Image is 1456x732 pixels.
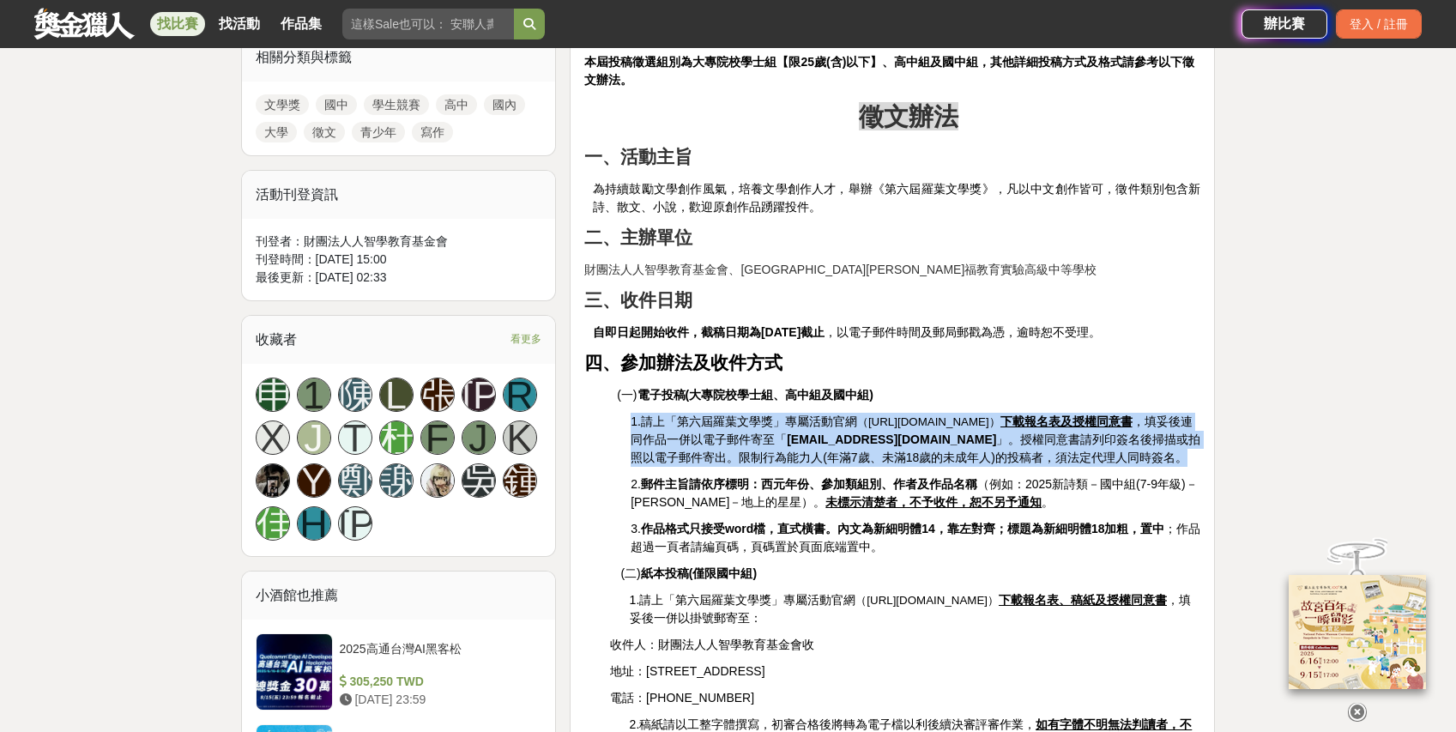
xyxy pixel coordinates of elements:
a: F [420,420,455,455]
a: X [256,420,290,455]
strong: 三、收件日期 [584,290,692,311]
span: ，填妥後連同作品一併以電子郵件寄至「 [631,414,1192,446]
img: Avatar [421,464,454,497]
strong: 徵文辦法 [859,102,958,130]
a: 找活動 [212,12,267,36]
a: K [503,420,537,455]
u: 未標示清楚者，不予收件，恕不另予通知 [825,495,1042,509]
a: 國中 [316,94,357,115]
div: 登入 / 註冊 [1336,9,1422,39]
a: T [338,420,372,455]
span: 1.請上「第六屆羅葉文學獎」專屬活動官網 [630,593,856,607]
a: 青少年 [352,122,405,142]
a: J [462,420,496,455]
a: H [297,506,331,541]
img: Avatar [257,464,289,497]
div: 申 [256,378,290,412]
a: J [297,420,331,455]
u: 下載報名表、稿紙及授權同意書 [999,593,1167,607]
span: ，填妥後一併以掛號郵寄至： [630,593,1191,625]
span: 1.請上「第六屆羅葉文學獎」專屬活動官網 [631,414,857,428]
strong: 四、參加辦法及收件方式 [584,353,782,373]
span: 收件人：財團法人人智學教育基金會收 [610,638,814,651]
a: 2025高通台灣AI黑客松 305,250 TWD [DATE] 23:59 [256,633,542,711]
a: 國內 [484,94,525,115]
span: 」。授權同意書請列印簽名後掃描或拍照以電子郵件寄出。限制行為能力人(年滿7歲、未滿18歲的未成年人)的投稿者，須法定代理人同時簽名。 [631,433,1200,464]
a: Avatar [420,463,455,498]
a: [PERSON_NAME] [338,506,372,541]
a: 作品集 [274,12,329,36]
span: 收藏者 [256,332,297,347]
a: 徵文 [304,122,345,142]
span: 2. （例如：2025新詩類－國中組(7-9年級)－[PERSON_NAME]－地上的星星）。 。 [631,477,1197,509]
a: 謝 [379,463,414,498]
span: ，以電子郵件時間及郵局郵戳為憑，逾時恕不受理。 [593,325,1101,339]
a: Avatar [256,463,290,498]
p: 財團法人人智學教育基金會、[GEOGRAPHIC_DATA][PERSON_NAME]福教育實驗高級中等學校 [584,261,1200,279]
a: 找比賽 [150,12,205,36]
a: 杜 [379,420,414,455]
strong: 本屆投稿徵選組別為大專院校學士組【限25歲(含)以下】、高中組及國中組，其他詳細投稿方式及格式請參考以下徵文辦法。 [584,55,1194,87]
a: 大學 [256,122,297,142]
span: 地址：[STREET_ADDRESS] [610,664,764,678]
a: 鍾 [503,463,537,498]
strong: 紙本投稿(僅限國中組) [641,566,757,580]
a: Y [297,463,331,498]
a: 寫作 [412,122,453,142]
a: 吳 [462,463,496,498]
strong: 二、主辦單位 [584,227,692,248]
a: R [503,378,537,412]
a: L [379,378,414,412]
strong: 作品格式只接受word檔，直式橫書。內文為新細明體14，靠左對齊；標題為新細明體18加粗，置中 [641,522,1165,535]
a: 張 [420,378,455,412]
div: 小酒館也推薦 [242,572,556,620]
a: 1 [297,378,331,412]
div: 刊登者： 財團法人人智學教育基金會 [256,233,542,251]
a: 辦比賽 [1242,9,1327,39]
div: 最後更新： [DATE] 02:33 [256,269,542,287]
a: 鄭 [338,463,372,498]
strong: 自即日起開始收件，截稿日期為[DATE]截止 [593,325,825,339]
span: (一) [617,388,873,402]
strong: 一、活動主旨 [584,147,692,167]
span: （[URL][DOMAIN_NAME]） [857,415,1000,428]
div: [DATE] 23:59 [340,691,535,709]
a: 學生競賽 [364,94,429,115]
strong: 郵件主旨請依序標明：西元年份、參加類組別、作者及作品名稱 [641,477,977,491]
div: 305,250 TWD [340,673,535,691]
a: 佳 [256,506,290,541]
a: 陳 [338,378,372,412]
a: [PERSON_NAME] [462,378,496,412]
input: 這樣Sale也可以： 安聯人壽創意銷售法募集 [342,9,514,39]
span: (二) [620,566,757,580]
a: [EMAIL_ADDRESS][DOMAIN_NAME] [787,433,996,446]
div: 相關分類與標籤 [242,33,556,82]
span: 看更多 [511,330,541,348]
span: 電話：[PHONE_NUMBER] [610,691,754,705]
img: 968ab78a-c8e5-4181-8f9d-94c24feca916.png [1289,574,1426,688]
div: 刊登時間： [DATE] 15:00 [256,251,542,269]
a: 高中 [436,94,477,115]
